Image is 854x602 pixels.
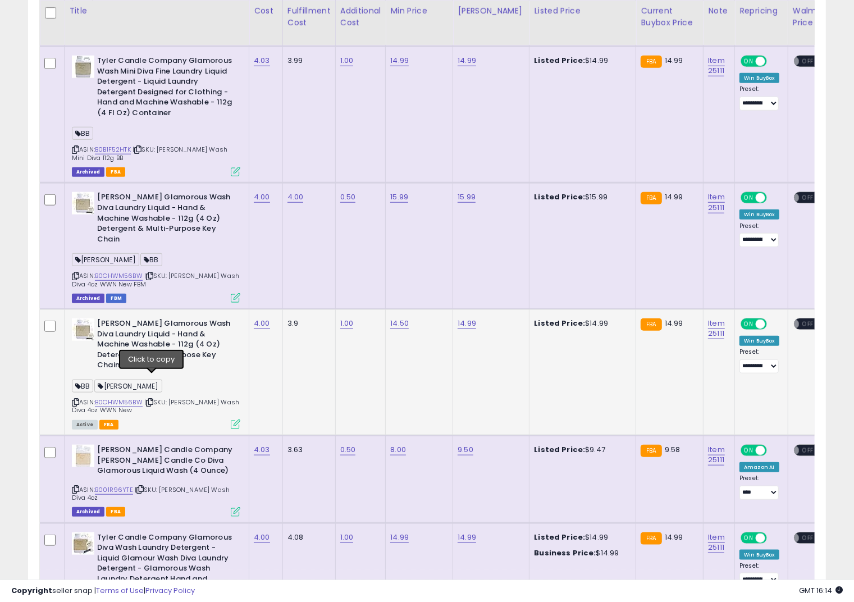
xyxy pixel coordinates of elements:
span: OFF [765,193,783,203]
span: FBM [106,294,126,303]
a: 14.99 [458,55,476,66]
div: Preset: [739,475,779,500]
span: BB [140,253,162,266]
div: ASIN: [72,318,240,428]
span: FBA [106,167,125,177]
div: 3.9 [287,318,327,329]
span: ON [742,57,756,66]
div: Win BuyBox [739,73,779,83]
div: Win BuyBox [739,336,779,346]
small: FBA [641,56,661,68]
div: Amazon AI [739,462,779,472]
div: Repricing [739,5,783,17]
span: All listings currently available for purchase on Amazon [72,420,98,430]
a: Privacy Policy [145,585,195,596]
div: seller snap | | [11,586,195,596]
div: Cost [254,5,278,17]
span: FBA [99,420,118,430]
span: OFF [799,533,817,542]
span: BB [72,127,93,140]
a: 14.50 [390,318,409,329]
div: Fulfillment Cost [287,5,331,29]
b: [PERSON_NAME] Glamorous Wash Diva Laundry Liquid - Hand & Machine Washable - 112g (4 Oz) Detergen... [97,192,234,247]
div: 3.99 [287,56,327,66]
a: B001R96YTE [95,485,133,495]
a: 4.00 [287,191,304,203]
div: Preset: [739,222,779,248]
small: FBA [641,192,661,204]
div: Win BuyBox [739,209,779,220]
b: Listed Price: [534,55,585,66]
div: ASIN: [72,56,240,175]
div: Additional Cost [340,5,381,29]
span: 2025-08-14 16:14 GMT [799,585,843,596]
img: 41e4lokMkpL._SL40_.jpg [72,532,94,555]
img: 415zbWnwKTL._SL40_.jpg [72,318,94,341]
a: 4.03 [254,55,270,66]
a: 9.50 [458,444,473,455]
span: | SKU: [PERSON_NAME] Wash Diva 4oz [72,485,230,502]
img: 415zbWnwKTL._SL40_.jpg [72,192,94,215]
a: 8.00 [390,444,406,455]
strong: Copyright [11,585,52,596]
a: 14.99 [390,532,409,543]
a: 15.99 [458,191,476,203]
span: FBA [106,507,125,517]
img: 41B-Ywm0ZWL._SL40_.jpg [72,445,94,467]
a: 4.03 [254,444,270,455]
a: 1.00 [340,318,354,329]
a: 14.99 [458,532,476,543]
img: 41A1HoN2hXL._SL40_.jpg [72,56,94,78]
span: OFF [765,533,783,542]
a: 4.00 [254,532,270,543]
a: Item 25111 [708,532,725,553]
div: $15.99 [534,192,627,202]
div: Preset: [739,348,779,373]
span: 14.99 [665,318,683,329]
span: ON [742,533,756,542]
a: B0B1F52HTK [95,145,131,154]
div: ASIN: [72,192,240,302]
a: 15.99 [390,191,408,203]
a: Item 25111 [708,191,725,213]
div: Min Price [390,5,448,17]
span: 9.58 [665,444,681,455]
span: 14.99 [665,55,683,66]
div: $14.99 [534,532,627,542]
a: 0.50 [340,444,356,455]
span: Listings that have been deleted from Seller Central [72,294,104,303]
div: $14.99 [534,56,627,66]
span: OFF [799,193,817,203]
b: [PERSON_NAME] Candle Company [PERSON_NAME] Candle Co Diva Glamorous Liquid Wash (4 Ounce) [97,445,234,479]
b: Listed Price: [534,532,585,542]
span: 14.99 [665,191,683,202]
a: 1.00 [340,532,354,543]
b: [PERSON_NAME] Glamorous Wash Diva Laundry Liquid - Hand & Machine Washable - 112g (4 Oz) Detergen... [97,318,234,373]
span: BB [72,380,93,393]
a: 14.99 [390,55,409,66]
b: Listed Price: [534,318,585,329]
b: Listed Price: [534,444,585,455]
span: Listings that have been deleted from Seller Central [72,507,104,517]
span: | SKU: [PERSON_NAME] Wash Diva 4oz WWN New [72,398,239,414]
span: [PERSON_NAME] [72,253,139,266]
span: OFF [799,320,817,329]
a: Terms of Use [96,585,144,596]
div: $9.47 [534,445,627,455]
div: Title [69,5,244,17]
a: Item 25111 [708,444,725,466]
span: OFF [765,57,783,66]
b: Tyler Candle Company Glamorous Wash Mini Diva Fine Laundry Liquid Detergent - Liquid Laundry Dete... [97,56,234,121]
a: 4.00 [254,191,270,203]
a: 1.00 [340,55,354,66]
div: 3.63 [287,445,327,455]
div: Preset: [739,85,779,111]
b: Listed Price: [534,191,585,202]
b: Business Price: [534,548,596,558]
small: FBA [641,445,661,457]
span: 14.99 [665,532,683,542]
span: Listings that have been deleted from Seller Central [72,167,104,177]
span: OFF [799,57,817,66]
div: Listed Price [534,5,631,17]
div: Note [708,5,730,17]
